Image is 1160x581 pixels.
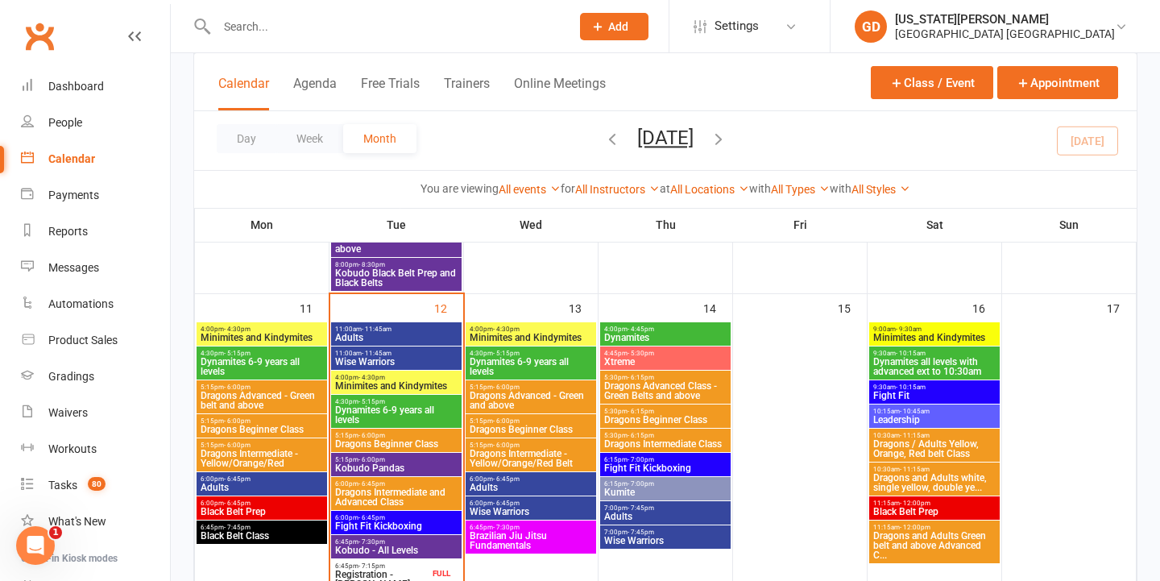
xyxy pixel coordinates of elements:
div: Dashboard [48,80,104,93]
span: Fight Fit Kickboxing [334,521,458,531]
span: Dragons Beginner Class [200,425,324,434]
div: 17 [1107,294,1136,321]
span: - 7:00pm [628,480,654,488]
span: 5:30pm [603,408,727,415]
th: Thu [599,208,733,242]
span: 80 [88,477,106,491]
span: 5:15pm [200,417,324,425]
span: Add [608,20,628,33]
span: Adults [603,512,727,521]
span: - 5:15pm [358,398,385,405]
span: Dragons Intermediate and Advanced Class [334,488,458,507]
span: Dragons Intermediate - Yellow/Orange/Red Belt [469,449,593,468]
span: Adults [334,333,458,342]
span: Dynamites 6-9 years all levels [469,357,593,376]
span: 4:30pm [469,350,593,357]
span: Dragons Advanced - Green belt and above [200,391,324,410]
strong: with [830,182,851,195]
span: - 4:30pm [358,374,385,381]
a: Calendar [21,141,170,177]
span: Wise Warriors [603,536,727,546]
span: - 12:00pm [900,500,930,507]
span: - 7:00pm [628,456,654,463]
span: 6:00pm [469,475,593,483]
span: - 11:45am [362,326,391,333]
span: Black Belt Prep [200,507,324,517]
div: 11 [300,294,329,321]
span: Fight Fit [872,391,996,400]
div: FULL [429,567,454,579]
button: Trainers [444,76,490,110]
span: Kobudo - All Levels [334,546,458,555]
div: People [48,116,82,129]
strong: with [749,182,771,195]
span: 4:45pm [603,350,727,357]
a: Dashboard [21,68,170,105]
a: All events [499,183,561,196]
span: - 6:00pm [358,456,385,463]
span: Black Belt Class [200,531,324,541]
span: Dynamites all levels with advanced ext to 10:30am [872,357,996,376]
span: Dragons and Adults white, single yellow, double ye... [872,473,996,492]
th: Tue [329,208,464,242]
span: - 6:00pm [224,442,251,449]
span: 10:15am [872,408,996,415]
div: Automations [48,297,114,310]
button: Online Meetings [514,76,606,110]
div: Product Sales [48,334,118,347]
span: - 7:15pm [358,562,385,570]
span: - 12:00pm [900,524,930,531]
span: 6:00pm [200,500,324,507]
div: Tasks [48,479,77,492]
span: 10:30am [872,466,996,473]
span: Dragons / Adults Yellow, Orange, Red belt Class [872,439,996,459]
a: All Instructors [575,183,660,196]
div: Payments [48,189,99,201]
span: - 6:45pm [493,475,520,483]
span: Fight Fit Kickboxing [603,463,727,473]
span: 4:00pm [200,326,324,333]
span: 4:00pm [469,326,593,333]
span: - 4:30pm [224,326,251,333]
span: 5:15pm [469,442,593,449]
span: 6:45pm [200,524,324,531]
span: - 4:45pm [628,326,654,333]
span: 11:00am [334,350,458,357]
span: Dragons and Adults Green belt and above Advanced C... [872,531,996,560]
button: Week [276,124,343,153]
span: 7:00pm [603,504,727,512]
div: Waivers [48,406,88,419]
span: 6:45pm [334,562,429,570]
div: Reports [48,225,88,238]
span: Adults [200,483,324,492]
th: Sun [1002,208,1137,242]
a: Gradings [21,359,170,395]
div: Messages [48,261,99,274]
a: Tasks 80 [21,467,170,504]
div: [GEOGRAPHIC_DATA] [GEOGRAPHIC_DATA] [895,27,1115,41]
span: Kumite [603,488,727,497]
span: Dragons Beginner Class [334,439,458,449]
a: People [21,105,170,141]
a: Messages [21,250,170,286]
iframe: Intercom live chat [16,526,55,565]
span: - 7:30pm [493,524,520,531]
span: - 5:15pm [224,350,251,357]
span: - 6:15pm [628,432,654,439]
span: Kobudo - Green Belt and above [334,234,458,254]
span: Dynamites 6-9 years all levels [334,405,458,425]
button: Free Trials [361,76,420,110]
span: Dragons Advanced Class - Green Belts and above [603,381,727,400]
input: Search... [212,15,559,38]
span: - 6:00pm [358,432,385,439]
a: Clubworx [19,16,60,56]
button: Calendar [218,76,269,110]
span: Wise Warriors [334,357,458,367]
span: 4:00pm [334,374,458,381]
span: 6:00pm [334,480,458,488]
div: Gradings [48,370,94,383]
span: 1 [49,526,62,539]
div: GD [855,10,887,43]
span: 4:30pm [200,350,324,357]
div: Calendar [48,152,95,165]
